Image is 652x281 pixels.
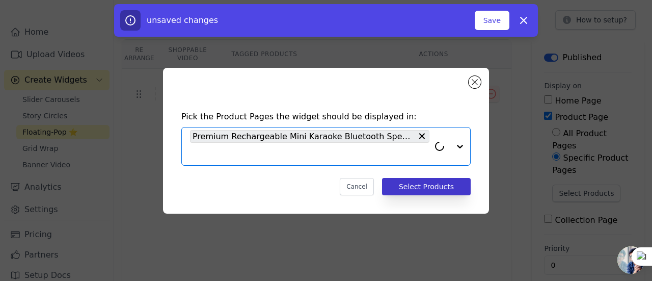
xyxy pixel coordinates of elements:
[181,111,471,123] h4: Pick the Product Pages the widget should be displayed in:
[147,15,218,25] span: unsaved changes
[469,76,481,88] button: Close modal
[382,178,471,195] button: Select Products
[617,246,645,274] a: Open chat
[340,178,374,195] button: Cancel
[193,130,415,143] span: Premium Rechargeable Mini Karaoke Bluetooth Speaker with Wireless Mic & LED Lights (Type-C Chargi...
[475,11,509,30] button: Save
